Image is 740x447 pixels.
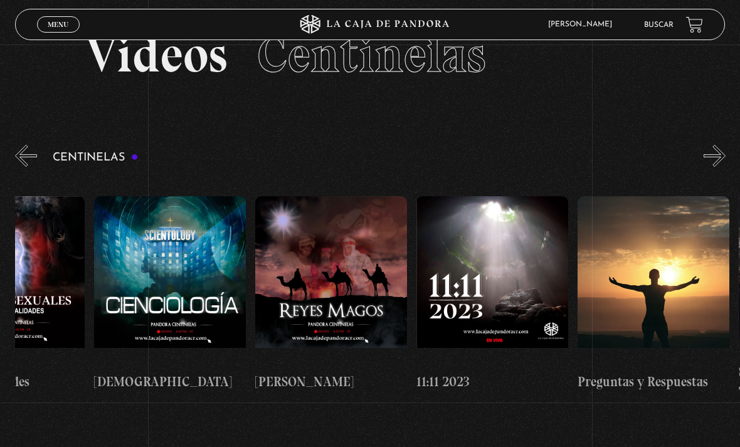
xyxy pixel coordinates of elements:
[578,372,729,392] h4: Preguntas y Respuestas
[644,21,674,29] a: Buscar
[416,176,568,411] a: 11:11 2023
[86,29,654,80] h2: Videos
[255,176,407,411] a: [PERSON_NAME]
[578,176,729,411] a: Preguntas y Respuestas
[257,24,486,85] span: Centinelas
[44,31,73,40] span: Cerrar
[94,176,246,411] a: [DEMOGRAPHIC_DATA]
[704,145,726,167] button: Next
[48,21,68,28] span: Menu
[686,16,703,33] a: View your shopping cart
[542,21,625,28] span: [PERSON_NAME]
[15,145,37,167] button: Previous
[255,372,407,392] h4: [PERSON_NAME]
[94,372,246,392] h4: [DEMOGRAPHIC_DATA]
[416,372,568,392] h4: 11:11 2023
[53,152,139,164] h3: Centinelas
